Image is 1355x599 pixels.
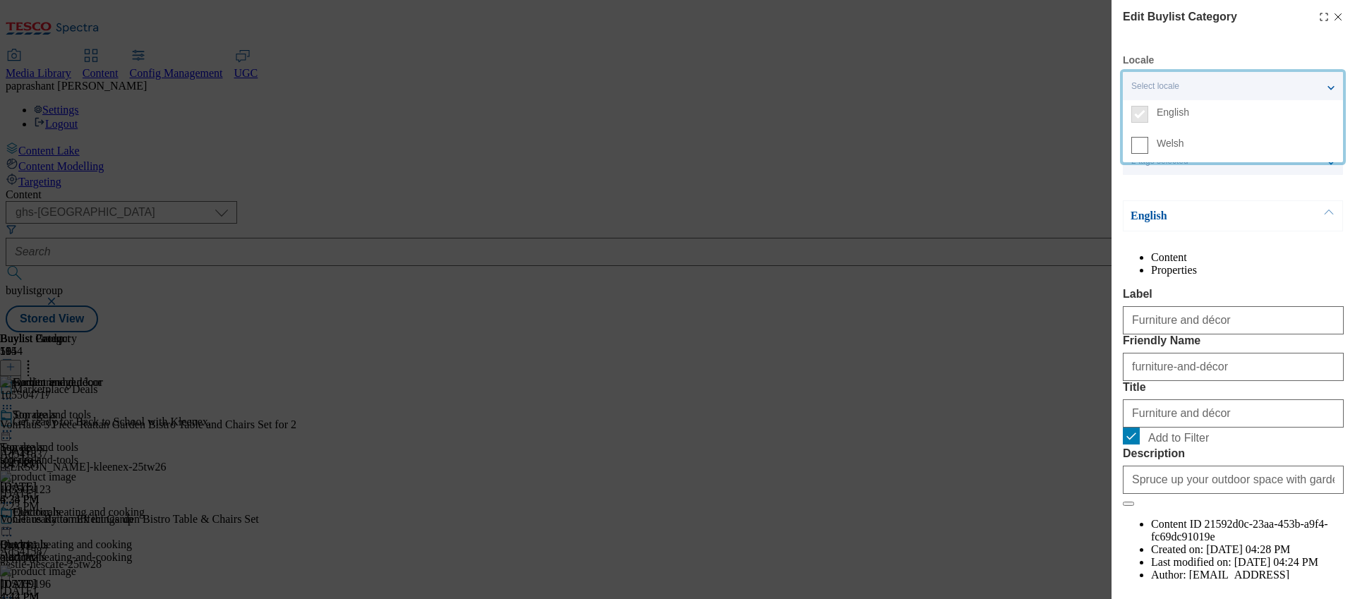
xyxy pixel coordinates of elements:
label: Title [1123,381,1344,394]
label: Locale [1123,56,1154,64]
input: Enter Label [1123,306,1344,334]
button: Select locale [1123,72,1343,100]
li: Content [1151,251,1344,264]
p: English [1131,209,1279,223]
span: [EMAIL_ADDRESS][DOMAIN_NAME] [1151,569,1289,593]
span: Add to Filter [1148,432,1209,444]
li: Properties [1151,264,1344,277]
span: Select locale [1131,81,1179,92]
input: Enter Title [1123,399,1344,428]
label: Label [1123,288,1344,301]
label: Friendly Name [1123,334,1344,347]
li: Content ID [1151,518,1344,543]
span: 21592d0c-23aa-453b-a9f4-fc69dc91019e [1151,518,1328,543]
label: Description [1123,447,1344,460]
span: [DATE] 04:28 PM [1206,543,1290,555]
li: Last modified on: [1151,556,1344,569]
span: English [1157,109,1189,116]
span: [DATE] 04:24 PM [1234,556,1318,568]
input: Enter Friendly Name [1123,353,1344,381]
li: Created on: [1151,543,1344,556]
span: Welsh [1157,140,1184,147]
li: Author: [1151,569,1344,594]
h4: Edit Buylist Category [1123,8,1237,25]
input: Enter Description [1123,466,1344,494]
